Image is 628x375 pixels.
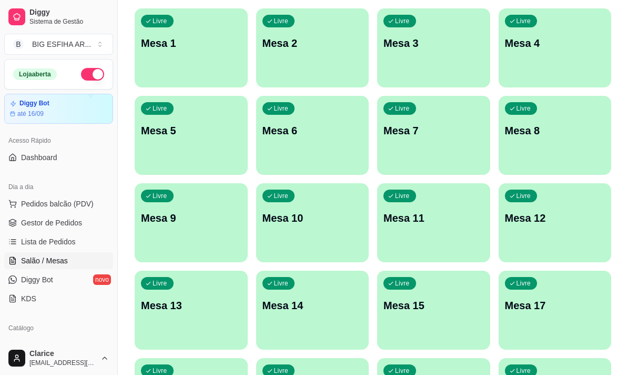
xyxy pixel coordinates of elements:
[32,39,91,50] div: BIG ESFIHA AR ...
[4,290,113,307] a: KDS
[19,100,49,107] article: Diggy Bot
[377,271,490,350] button: LivreMesa 15
[13,68,57,80] div: Loja aberta
[135,271,248,350] button: LivreMesa 13
[274,279,289,288] p: Livre
[4,195,113,212] button: Pedidos balcão (PDV)
[516,192,531,200] p: Livre
[141,123,241,138] p: Mesa 5
[516,17,531,25] p: Livre
[395,367,410,375] p: Livre
[4,132,113,149] div: Acesso Rápido
[153,17,167,25] p: Livre
[274,104,289,113] p: Livre
[516,367,531,375] p: Livre
[21,152,57,163] span: Dashboard
[17,110,44,118] article: até 16/09
[4,149,113,166] a: Dashboard
[377,183,490,262] button: LivreMesa 11
[29,17,109,26] span: Sistema de Gestão
[499,96,612,175] button: LivreMesa 8
[21,199,94,209] span: Pedidos balcão (PDV)
[29,8,109,17] span: Diggy
[516,104,531,113] p: Livre
[4,271,113,288] a: Diggy Botnovo
[256,96,369,175] button: LivreMesa 6
[262,123,363,138] p: Mesa 6
[141,36,241,51] p: Mesa 1
[135,183,248,262] button: LivreMesa 9
[4,346,113,371] button: Clarice[EMAIL_ADDRESS][DOMAIN_NAME]
[505,36,605,51] p: Mesa 4
[383,36,484,51] p: Mesa 3
[4,34,113,55] button: Select a team
[21,274,53,285] span: Diggy Bot
[395,192,410,200] p: Livre
[153,367,167,375] p: Livre
[377,96,490,175] button: LivreMesa 7
[262,211,363,225] p: Mesa 10
[505,211,605,225] p: Mesa 12
[135,8,248,87] button: LivreMesa 1
[4,252,113,269] a: Salão / Mesas
[4,179,113,195] div: Dia a dia
[499,8,612,87] button: LivreMesa 4
[377,8,490,87] button: LivreMesa 3
[4,320,113,337] div: Catálogo
[4,4,113,29] a: DiggySistema de Gestão
[21,236,76,247] span: Lista de Pedidos
[505,123,605,138] p: Mesa 8
[383,211,484,225] p: Mesa 11
[21,255,68,266] span: Salão / Mesas
[81,68,104,81] button: Alterar Status
[505,298,605,313] p: Mesa 17
[395,17,410,25] p: Livre
[4,233,113,250] a: Lista de Pedidos
[21,218,82,228] span: Gestor de Pedidos
[274,192,289,200] p: Livre
[4,214,113,231] a: Gestor de Pedidos
[383,298,484,313] p: Mesa 15
[29,349,96,359] span: Clarice
[395,279,410,288] p: Livre
[256,8,369,87] button: LivreMesa 2
[262,36,363,51] p: Mesa 2
[499,183,612,262] button: LivreMesa 12
[274,367,289,375] p: Livre
[262,298,363,313] p: Mesa 14
[141,211,241,225] p: Mesa 9
[153,104,167,113] p: Livre
[141,298,241,313] p: Mesa 13
[395,104,410,113] p: Livre
[4,337,113,353] a: Produtos
[135,96,248,175] button: LivreMesa 5
[21,340,50,350] span: Produtos
[256,271,369,350] button: LivreMesa 14
[383,123,484,138] p: Mesa 7
[153,279,167,288] p: Livre
[256,183,369,262] button: LivreMesa 10
[13,39,24,50] span: B
[21,293,36,304] span: KDS
[4,94,113,124] a: Diggy Botaté 16/09
[499,271,612,350] button: LivreMesa 17
[29,359,96,367] span: [EMAIL_ADDRESS][DOMAIN_NAME]
[153,192,167,200] p: Livre
[274,17,289,25] p: Livre
[516,279,531,288] p: Livre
